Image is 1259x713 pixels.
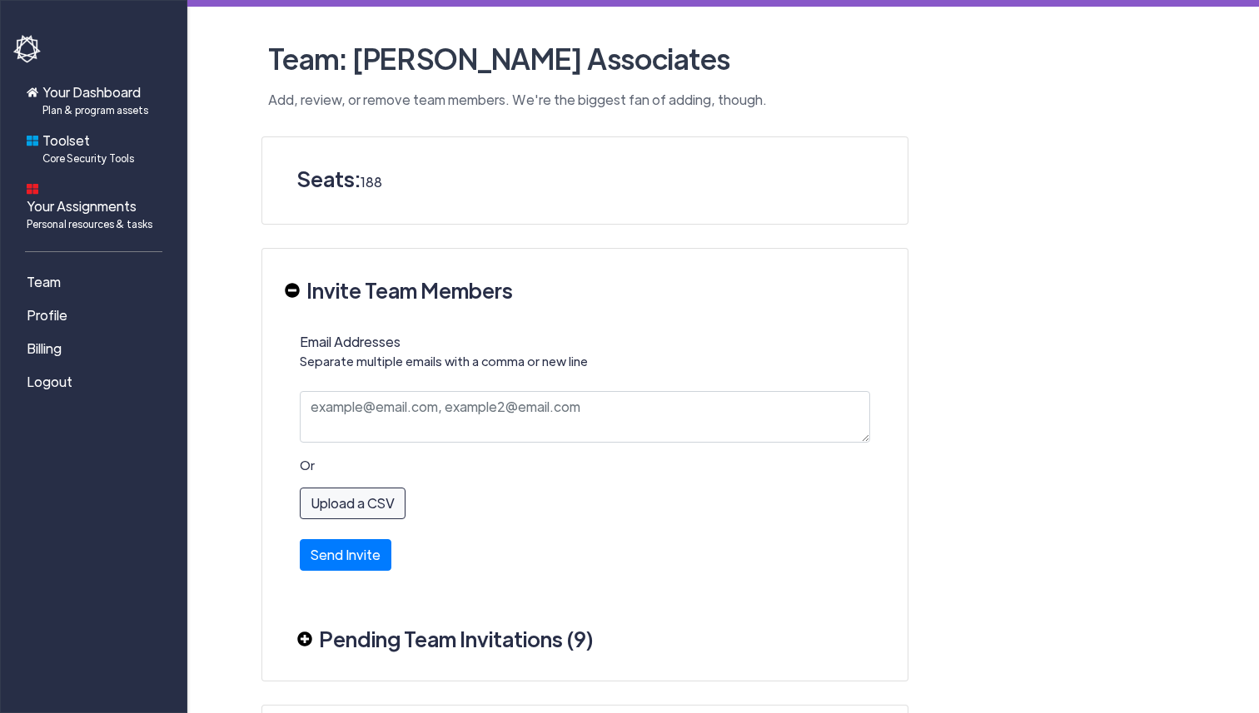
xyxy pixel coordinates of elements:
[27,183,38,195] img: dashboard-icon.svg
[42,102,148,117] span: Plan & program assets
[27,305,67,325] span: Profile
[285,283,300,298] img: minus-circle-solid.svg
[261,90,1186,110] p: Add, review, or remove team members. We're the biggest fan of adding, though.
[300,539,391,571] button: Send Invite
[27,216,152,231] span: Personal resources & tasks
[27,372,72,392] span: Logout
[361,173,382,191] span: 188
[13,35,43,63] img: havoc-shield-logo-white.png
[27,272,61,292] span: Team
[27,339,62,359] span: Billing
[42,131,134,166] span: Toolset
[13,172,180,238] a: Your AssignmentsPersonal resources & tasks
[13,124,180,172] a: ToolsetCore Security Tools
[42,82,148,117] span: Your Dashboard
[297,631,312,646] img: plus-circle-solid.svg
[300,456,870,475] p: Or
[13,299,180,332] a: Profile
[27,196,152,231] span: Your Assignments
[1176,633,1259,713] iframe: Chat Widget
[300,488,406,519] label: Upload a CSV
[13,265,180,299] a: Team
[306,270,513,311] h3: Invite Team Members
[27,135,38,146] img: foundations-icon.svg
[13,332,180,365] a: Billing
[300,352,588,371] p: Separate multiple emails with a comma or new line
[300,332,588,384] label: Email Addresses
[42,151,134,166] span: Core Security Tools
[27,87,38,98] img: home-icon.svg
[319,618,594,660] h3: Pending Team Invitations (9)
[261,33,1186,83] h2: Team: [PERSON_NAME] Associates
[297,158,872,203] h3: Seats:
[13,365,180,399] a: Logout
[13,76,180,124] a: Your DashboardPlan & program assets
